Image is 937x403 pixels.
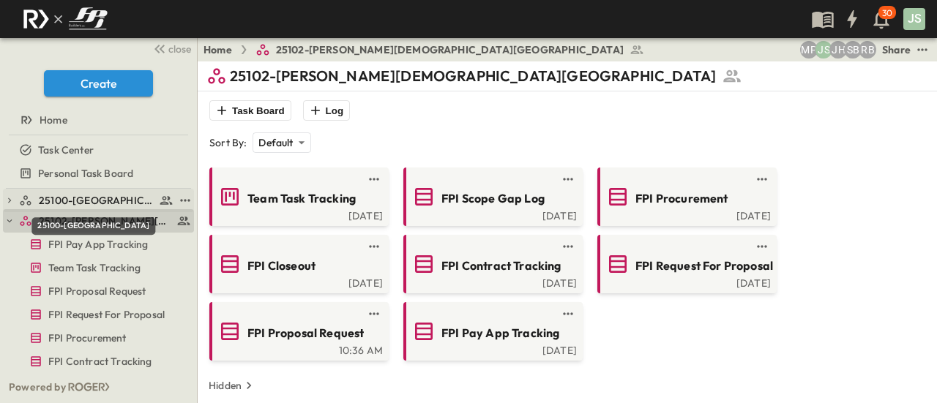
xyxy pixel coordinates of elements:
[212,276,383,287] a: [DATE]
[3,110,191,130] a: Home
[753,170,771,188] button: test
[3,162,194,185] div: Personal Task Boardtest
[859,41,876,59] div: Regina Barnett (rbarnett@fpibuilders.com)
[3,257,191,278] a: Team Task Tracking
[168,42,191,56] span: close
[48,331,127,345] span: FPI Procurement
[39,193,155,208] span: 25100-Vanguard Prep School
[3,209,194,233] div: 25102-Christ The Redeemer Anglican Churchtest
[441,325,559,342] span: FPI Pay App Tracking
[253,132,310,153] div: Default
[212,343,383,355] a: 10:36 AM
[212,320,383,343] a: FPI Proposal Request
[3,279,194,303] div: FPI Proposal Requesttest
[48,260,141,275] span: Team Task Tracking
[3,233,194,256] div: FPI Pay App Trackingtest
[600,208,771,220] a: [DATE]
[753,238,771,255] button: test
[3,351,191,372] a: FPI Contract Tracking
[882,42,911,57] div: Share
[203,375,262,396] button: Hidden
[204,42,653,57] nav: breadcrumbs
[406,343,577,355] a: [DATE]
[38,166,133,181] span: Personal Task Board
[209,378,242,393] p: Hidden
[247,190,356,207] span: Team Task Tracking
[365,170,383,188] button: test
[40,113,67,127] span: Home
[176,192,194,209] button: test
[276,42,624,57] span: 25102-[PERSON_NAME][DEMOGRAPHIC_DATA][GEOGRAPHIC_DATA]
[258,135,293,150] p: Default
[212,185,383,208] a: Team Task Tracking
[559,238,577,255] button: test
[829,41,847,59] div: Jose Hurtado (jhurtado@fpibuilders.com)
[18,4,113,34] img: c8d7d1ed905e502e8f77bf7063faec64e13b34fdb1f2bdd94b0e311fc34f8000.png
[19,211,191,231] a: 25102-Christ The Redeemer Anglican Church
[406,252,577,276] a: FPI Contract Tracking
[3,350,194,373] div: FPI Contract Trackingtest
[204,42,232,57] a: Home
[600,276,771,287] a: [DATE]
[3,140,191,160] a: Task Center
[255,42,644,57] a: 25102-[PERSON_NAME][DEMOGRAPHIC_DATA][GEOGRAPHIC_DATA]
[147,38,194,59] button: close
[635,190,728,207] span: FPI Procurement
[3,234,191,255] a: FPI Pay App Tracking
[3,304,191,325] a: FPI Request For Proposal
[230,66,716,86] p: 25102-[PERSON_NAME][DEMOGRAPHIC_DATA][GEOGRAPHIC_DATA]
[31,217,155,235] div: 25100-[GEOGRAPHIC_DATA]
[44,70,153,97] button: Create
[48,284,146,298] span: FPI Proposal Request
[247,257,316,274] span: FPI Closeout
[48,237,148,252] span: FPI Pay App Tracking
[914,41,931,59] button: test
[209,135,247,150] p: Sort By:
[902,7,927,31] button: JS
[3,189,194,212] div: 25100-Vanguard Prep Schooltest
[19,190,173,211] a: 25100-Vanguard Prep School
[406,208,577,220] a: [DATE]
[882,7,892,19] p: 30
[800,41,818,59] div: Monica Pruteanu (mpruteanu@fpibuilders.com)
[212,252,383,276] a: FPI Closeout
[600,252,771,276] a: FPI Request For Proposal
[441,190,545,207] span: FPI Scope Gap Log
[38,143,94,157] span: Task Center
[303,100,350,121] button: Log
[406,276,577,287] a: [DATE]
[3,256,194,279] div: Team Task Trackingtest
[3,303,194,326] div: FPI Request For Proposaltest
[815,41,832,59] div: Jesse Sullivan (jsullivan@fpibuilders.com)
[406,320,577,343] a: FPI Pay App Tracking
[3,163,191,184] a: Personal Task Board
[600,185,771,208] a: FPI Procurement
[441,257,561,274] span: FPI Contract Tracking
[3,328,191,348] a: FPI Procurement
[3,326,194,350] div: FPI Procurementtest
[48,307,165,322] span: FPI Request For Proposal
[212,208,383,220] a: [DATE]
[3,281,191,301] a: FPI Proposal Request
[844,41,862,59] div: Sterling Barnett (sterling@fpibuilders.com)
[48,354,152,369] span: FPI Contract Tracking
[209,100,291,121] button: Task Board
[635,257,773,274] span: FPI Request For Proposal
[365,305,383,323] button: test
[365,238,383,255] button: test
[903,8,925,30] div: JS
[559,305,577,323] button: test
[559,170,577,188] button: test
[406,185,577,208] a: FPI Scope Gap Log
[247,325,364,342] span: FPI Proposal Request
